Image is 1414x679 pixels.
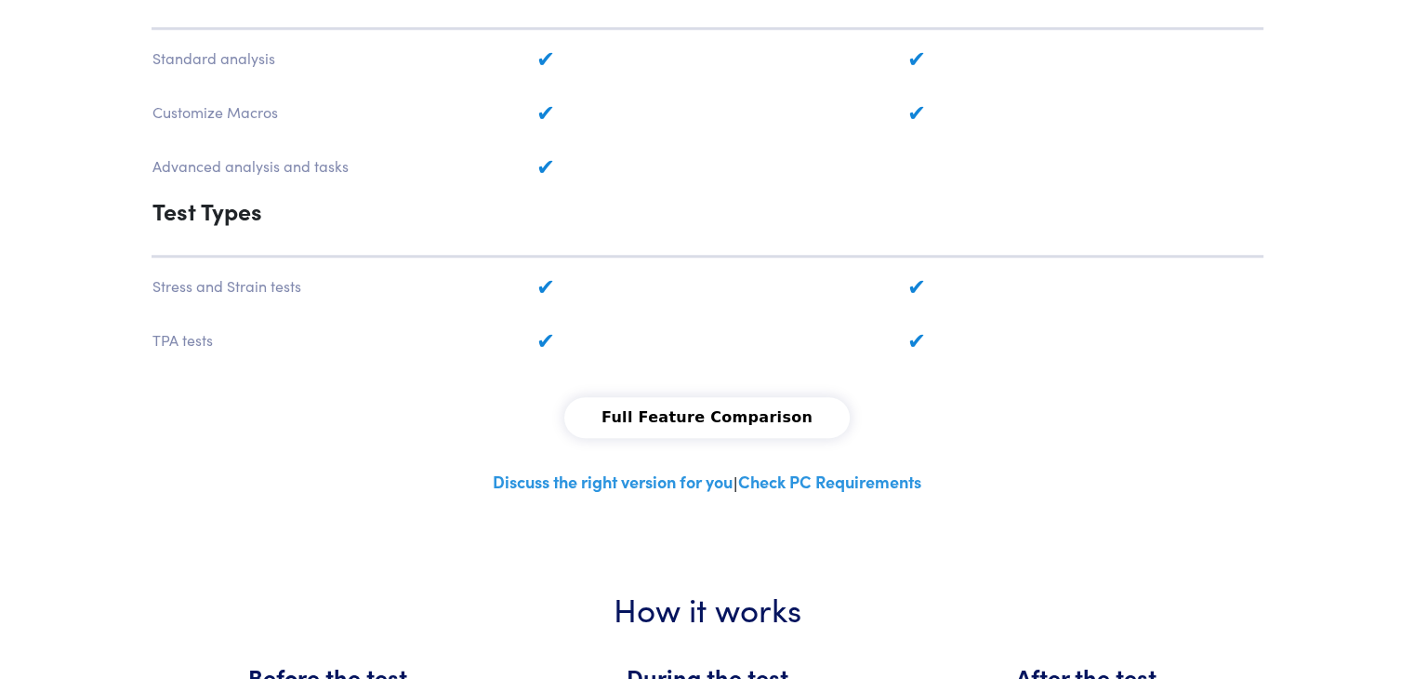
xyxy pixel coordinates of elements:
th: Test Types [152,193,1263,258]
td: ✔ [522,140,892,192]
td: ✔ [522,260,892,312]
td: ✔ [893,32,1262,84]
button: Full Feature Comparison [564,397,850,438]
td: ✔ [522,313,892,366]
a: Discuss the right version for you [493,470,733,493]
td: ✔ [522,32,892,84]
div: | [139,468,1276,496]
td: Standard analysis [152,32,521,84]
td: Advanced analysis and tasks [152,140,521,192]
td: Stress and Strain tests [152,260,521,312]
a: Check PC Requirements [738,470,921,493]
td: ✔ [893,260,1262,312]
td: ✔ [893,313,1262,366]
td: ✔ [893,86,1262,138]
td: TPA tests [152,313,521,366]
td: ✔ [522,86,892,138]
td: Customize Macros [152,86,521,138]
h3: How it works [150,585,1265,631]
